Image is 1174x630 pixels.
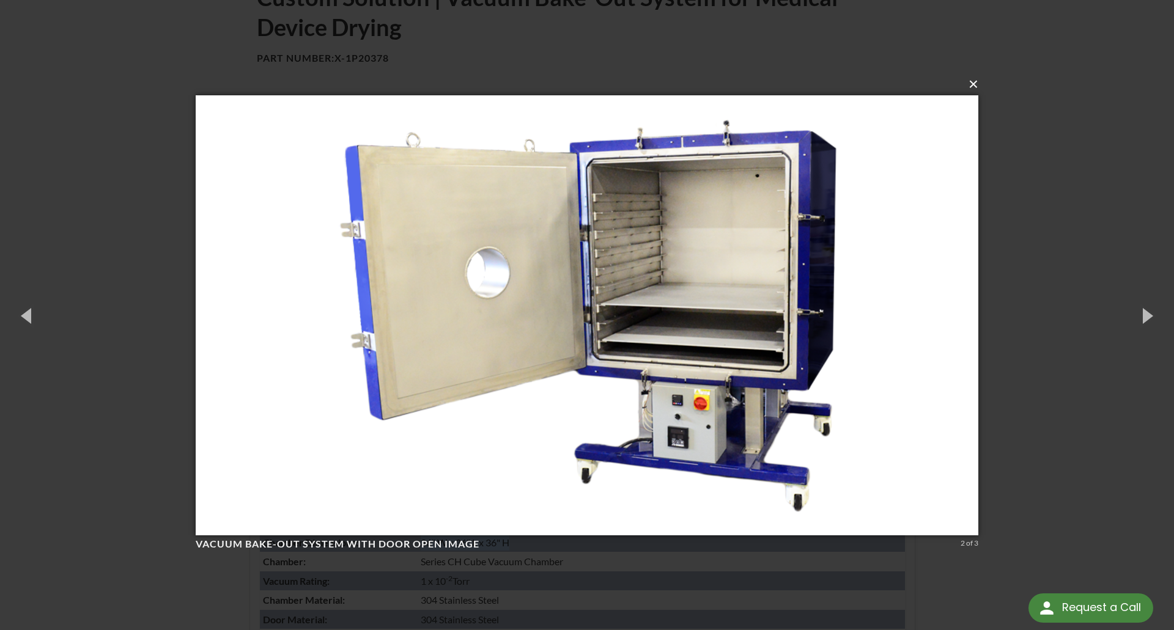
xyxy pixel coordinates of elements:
h4: Vacuum Bake-out System with Door Open image [196,538,956,551]
img: Vacuum Bake-out System with Door Open image [196,71,978,560]
button: Next (Right arrow key) [1119,282,1174,349]
div: 2 of 3 [961,538,978,549]
div: Request a Call [1028,593,1153,623]
div: Request a Call [1062,593,1141,621]
img: round button [1037,598,1057,618]
button: × [199,71,982,98]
